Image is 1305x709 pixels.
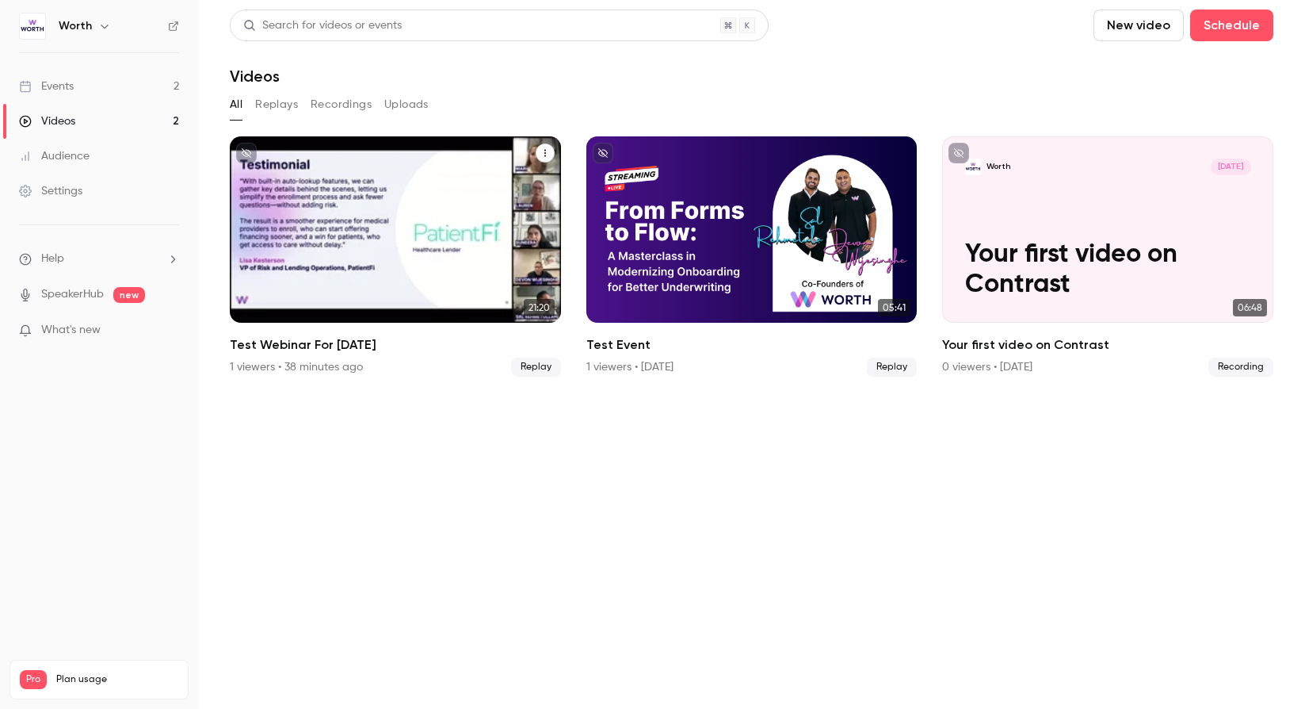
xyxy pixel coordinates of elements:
ul: Videos [230,136,1273,377]
span: 05:41 [878,299,910,316]
span: Pro [20,670,47,689]
div: 1 viewers • [DATE] [586,359,673,375]
section: Videos [230,10,1273,699]
div: Search for videos or events [243,17,402,34]
span: [DATE] [1211,159,1251,175]
h1: Videos [230,67,280,86]
a: 05:41Test Event1 viewers • [DATE]Replay [586,136,918,377]
button: Uploads [384,92,429,117]
div: Videos [19,113,75,129]
a: Your first video on ContrastWorth[DATE]Your first video on Contrast06:48Your first video on Contr... [942,136,1273,377]
h2: Test Event [586,335,918,354]
img: Worth [20,13,45,39]
span: Replay [867,358,917,377]
button: unpublished [948,143,969,163]
button: Replays [255,92,298,117]
span: Plan usage [56,673,178,686]
button: unpublished [593,143,613,163]
img: Your first video on Contrast [965,159,982,175]
li: Your first video on Contrast [942,136,1273,377]
div: Settings [19,183,82,199]
div: Audience [19,148,90,164]
span: Replay [511,358,561,377]
button: unpublished [236,143,257,163]
span: 06:48 [1233,299,1267,316]
span: What's new [41,322,101,339]
h2: Test Webinar For [DATE] [230,335,561,354]
a: SpeakerHub [41,286,104,303]
li: help-dropdown-opener [19,251,179,267]
div: Events [19,79,74,94]
span: 21:20 [524,299,555,316]
button: Schedule [1190,10,1273,41]
p: Worth [986,161,1011,172]
h2: Your first video on Contrast [942,335,1273,354]
button: All [230,92,242,117]
div: 1 viewers • 38 minutes ago [230,359,363,375]
button: New video [1093,10,1184,41]
li: Test Webinar For Sept. 23 [230,136,561,377]
span: Recording [1208,358,1273,377]
iframe: Noticeable Trigger [160,324,179,338]
div: 0 viewers • [DATE] [942,359,1032,375]
span: new [113,287,145,303]
h6: Worth [59,18,92,34]
span: Help [41,251,64,267]
button: Recordings [311,92,372,117]
li: Test Event [586,136,918,377]
a: 21:20Test Webinar For [DATE]1 viewers • 38 minutes agoReplay [230,136,561,377]
p: Your first video on Contrast [965,240,1251,301]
